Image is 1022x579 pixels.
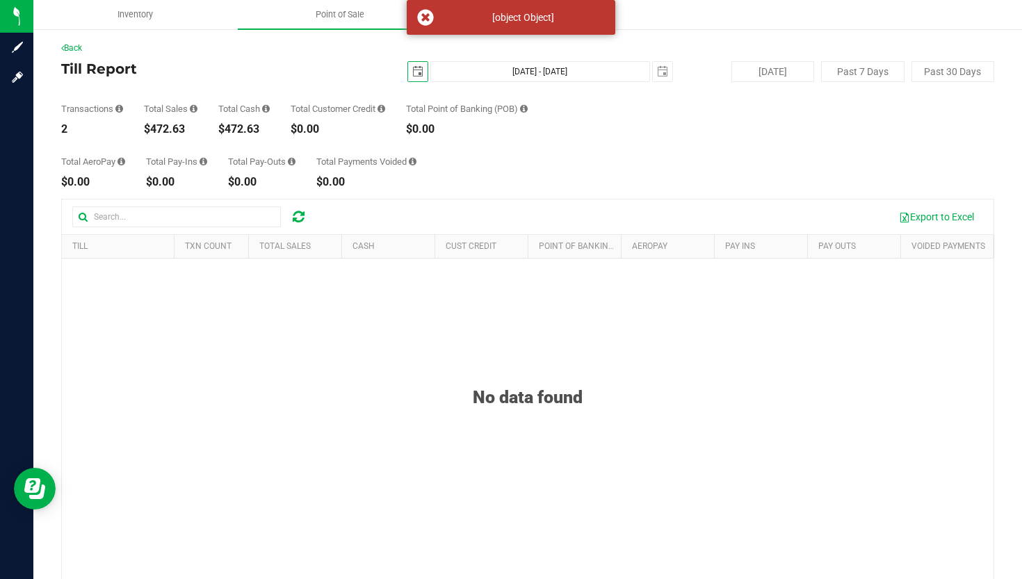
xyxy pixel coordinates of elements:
a: Voided Payments [911,241,985,251]
div: Transactions [61,104,123,113]
a: Pay Ins [725,241,755,251]
div: Total Payments Voided [316,157,416,166]
span: select [653,62,672,81]
div: Total AeroPay [61,157,125,166]
a: Cash [352,241,375,251]
div: $472.63 [218,124,270,135]
h4: Till Report [61,61,372,76]
a: Total Sales [259,241,311,251]
div: Total Customer Credit [291,104,385,113]
a: Cust Credit [446,241,496,251]
div: Total Pay-Outs [228,157,295,166]
i: Sum of all successful, non-voided payment transaction amounts (excluding tips and transaction fee... [190,104,197,113]
inline-svg: Sign up [10,40,24,54]
span: Inventory [99,8,172,21]
div: $0.00 [406,124,528,135]
a: Point of Banking (POB) [539,241,638,251]
span: select [408,62,428,81]
button: [DATE] [731,61,814,82]
div: 2 [61,124,123,135]
span: Point of Sale [297,8,383,21]
div: Total Sales [144,104,197,113]
div: Total Point of Banking (POB) [406,104,528,113]
iframe: Resource center [14,468,56,509]
div: $0.00 [61,177,125,188]
i: Sum of all cash pay-outs removed from tills within the date range. [288,157,295,166]
a: Back [61,43,82,53]
input: Search... [72,206,281,227]
div: Total Pay-Ins [146,157,207,166]
i: Sum of all cash pay-ins added to tills within the date range. [200,157,207,166]
a: AeroPay [632,241,667,251]
i: Sum of the successful, non-voided point-of-banking payment transaction amounts, both via payment ... [520,104,528,113]
div: No data found [62,352,993,407]
a: Till [72,241,88,251]
div: [object Object] [441,10,605,24]
a: Pay Outs [818,241,856,251]
div: $472.63 [144,124,197,135]
i: Sum of all successful, non-voided payment transaction amounts using account credit as the payment... [378,104,385,113]
inline-svg: Log in [10,70,24,84]
i: Sum of all successful, non-voided cash payment transaction amounts (excluding tips and transactio... [262,104,270,113]
div: $0.00 [228,177,295,188]
div: $0.00 [146,177,207,188]
div: Total Cash [218,104,270,113]
i: Sum of all successful AeroPay payment transaction amounts for all purchases in the date range. Ex... [117,157,125,166]
button: Export to Excel [890,205,983,229]
button: Past 7 Days [821,61,904,82]
i: Count of all successful payment transactions, possibly including voids, refunds, and cash-back fr... [115,104,123,113]
div: $0.00 [316,177,416,188]
a: TXN Count [185,241,232,251]
button: Past 30 Days [911,61,994,82]
div: $0.00 [291,124,385,135]
i: Sum of all voided payment transaction amounts (excluding tips and transaction fees) within the da... [409,157,416,166]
